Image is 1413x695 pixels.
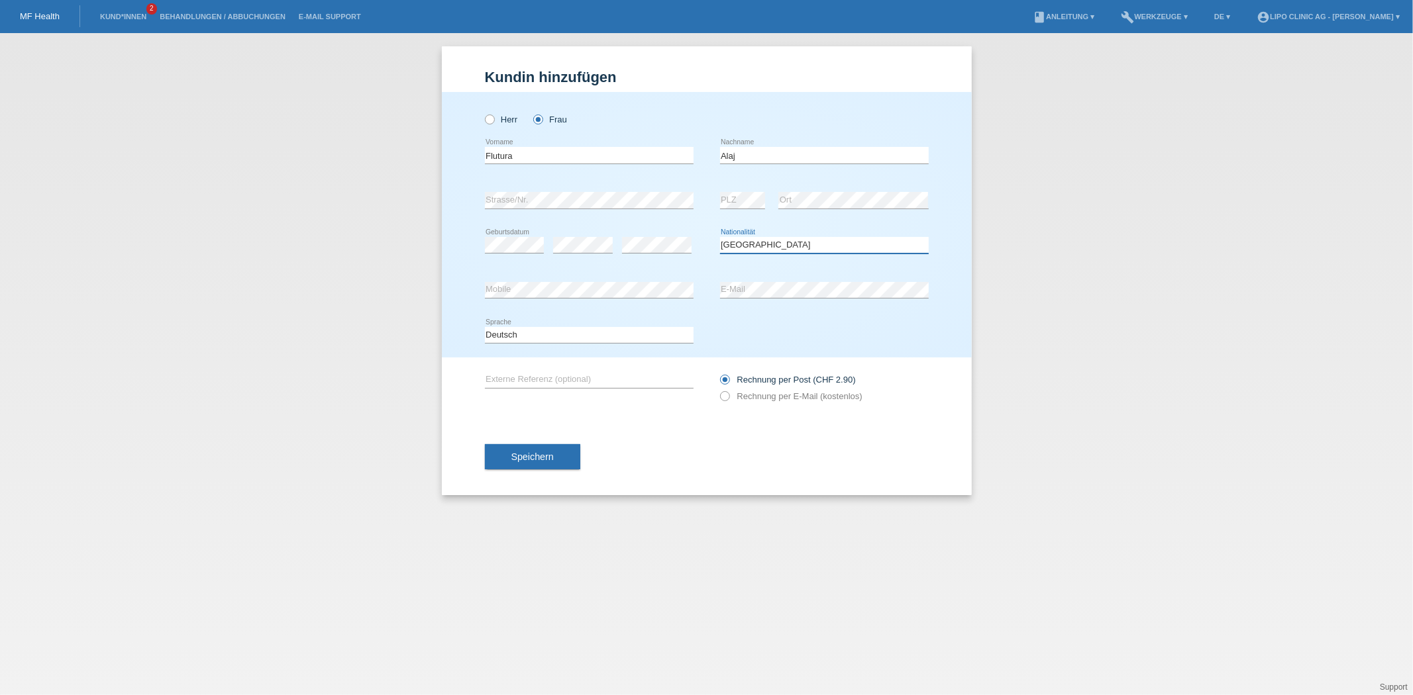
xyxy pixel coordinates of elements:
[485,69,929,85] h1: Kundin hinzufügen
[1257,11,1270,24] i: account_circle
[533,115,567,124] label: Frau
[1114,13,1194,21] a: buildWerkzeuge ▾
[20,11,60,21] a: MF Health
[511,451,554,462] span: Speichern
[292,13,368,21] a: E-Mail Support
[1208,13,1237,21] a: DE ▾
[146,3,157,15] span: 2
[533,115,542,123] input: Frau
[720,375,729,391] input: Rechnung per Post (CHF 2.90)
[153,13,292,21] a: Behandlungen / Abbuchungen
[485,115,518,124] label: Herr
[1380,682,1408,692] a: Support
[720,391,863,401] label: Rechnung per E-Mail (kostenlos)
[485,444,580,469] button: Speichern
[1033,11,1046,24] i: book
[1250,13,1406,21] a: account_circleLIPO CLINIC AG - [PERSON_NAME] ▾
[93,13,153,21] a: Kund*innen
[1121,11,1134,24] i: build
[1026,13,1101,21] a: bookAnleitung ▾
[485,115,494,123] input: Herr
[720,375,856,385] label: Rechnung per Post (CHF 2.90)
[720,391,729,408] input: Rechnung per E-Mail (kostenlos)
